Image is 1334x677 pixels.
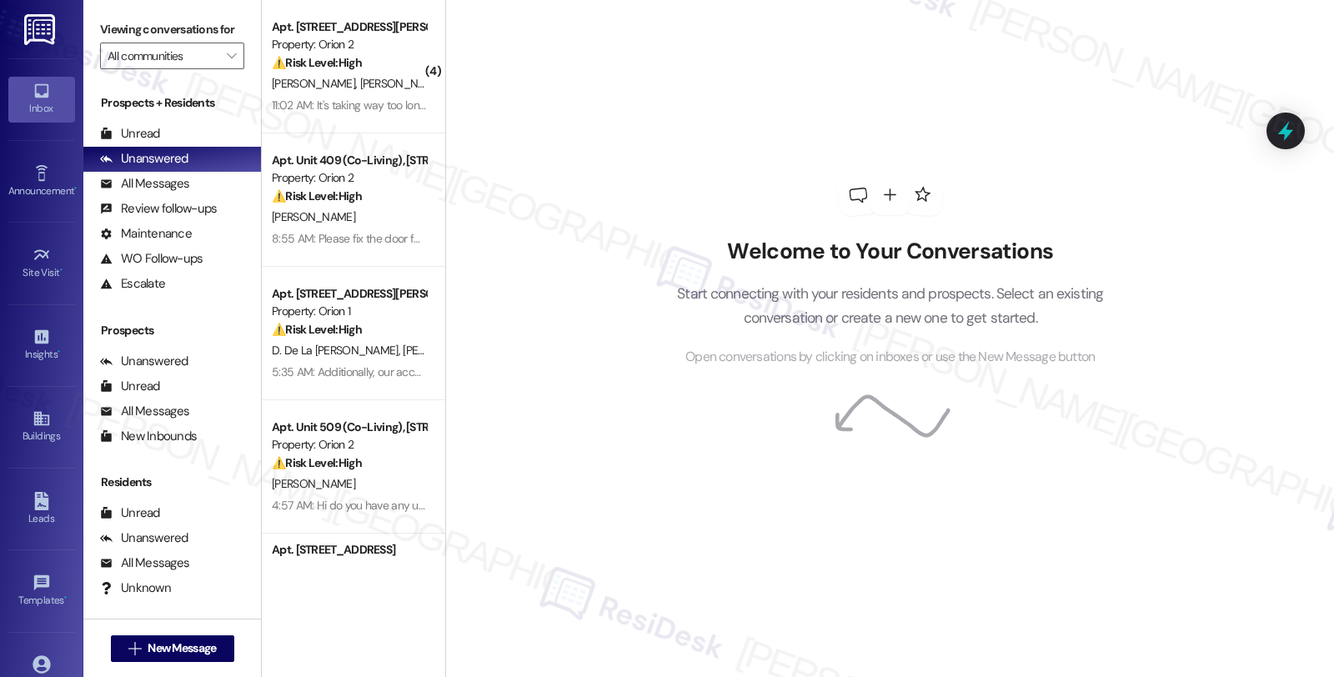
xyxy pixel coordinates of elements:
[272,436,426,454] div: Property: Orion 2
[8,77,75,122] a: Inbox
[24,14,58,45] img: ResiDesk Logo
[272,303,426,320] div: Property: Orion 1
[100,403,189,420] div: All Messages
[404,343,492,358] span: [PERSON_NAME]
[128,642,141,655] i: 
[272,285,426,303] div: Apt. [STREET_ADDRESS][PERSON_NAME]
[83,474,261,491] div: Residents
[100,225,192,243] div: Maintenance
[148,639,216,657] span: New Message
[272,343,403,358] span: D. De La [PERSON_NAME]
[100,200,217,218] div: Review follow-ups
[272,152,426,169] div: Apt. Unit 409 (Co-Living), [STREET_ADDRESS][PERSON_NAME]
[272,76,360,91] span: [PERSON_NAME]
[100,150,188,168] div: Unanswered
[652,282,1129,329] p: Start connecting with your residents and prospects. Select an existing conversation or create a n...
[227,49,236,63] i: 
[685,347,1095,368] span: Open conversations by clicking on inboxes or use the New Message button
[100,428,197,445] div: New Inbounds
[100,554,189,572] div: All Messages
[652,238,1129,265] h2: Welcome to Your Conversations
[60,264,63,276] span: •
[272,541,426,559] div: Apt. [STREET_ADDRESS]
[272,231,816,246] div: 8:55 AM: Please fix the door for my room as soon as possible or I'll get my lawyer involved in th...
[272,98,1110,113] div: 11:02 AM: It's taking way too long for approval when we can't cook or have air in the apartment a...
[360,76,449,91] span: [PERSON_NAME]
[111,635,234,662] button: New Message
[8,241,75,286] a: Site Visit •
[100,579,171,597] div: Unknown
[58,346,60,358] span: •
[8,323,75,368] a: Insights •
[100,17,244,43] label: Viewing conversations for
[272,18,426,36] div: Apt. [STREET_ADDRESS][PERSON_NAME][PERSON_NAME]
[100,125,160,143] div: Unread
[64,592,67,604] span: •
[83,322,261,339] div: Prospects
[272,209,355,224] span: [PERSON_NAME]
[74,183,77,194] span: •
[272,455,362,470] strong: ⚠️ Risk Level: High
[100,175,189,193] div: All Messages
[100,529,188,547] div: Unanswered
[8,569,75,614] a: Templates •
[8,404,75,449] a: Buildings
[100,378,160,395] div: Unread
[272,36,426,53] div: Property: Orion 2
[272,498,488,513] div: 4:57 AM: Hi do you have any update on this?
[108,43,218,69] input: All communities
[100,275,165,293] div: Escalate
[272,322,362,337] strong: ⚠️ Risk Level: High
[100,250,203,268] div: WO Follow-ups
[272,169,426,187] div: Property: Orion 2
[100,353,188,370] div: Unanswered
[100,504,160,522] div: Unread
[8,487,75,532] a: Leads
[83,94,261,112] div: Prospects + Residents
[272,55,362,70] strong: ⚠️ Risk Level: High
[272,188,362,203] strong: ⚠️ Risk Level: High
[272,476,355,491] span: [PERSON_NAME]
[272,419,426,436] div: Apt. Unit 509 (Co-Living), [STREET_ADDRESS][PERSON_NAME]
